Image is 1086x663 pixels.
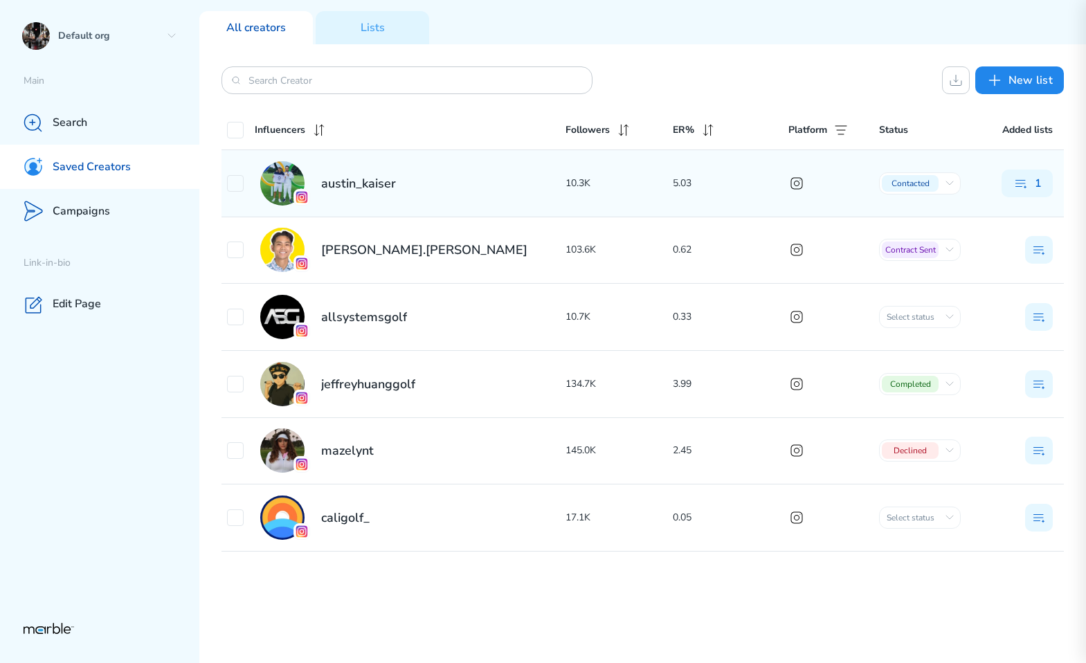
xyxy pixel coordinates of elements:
[879,122,908,138] p: Status
[255,122,305,138] p: Influencers
[565,442,673,459] p: 145.0K
[321,242,527,258] h2: [PERSON_NAME].[PERSON_NAME]
[879,507,961,529] button: Select status
[879,439,961,462] button: Declined
[882,509,939,526] span: Select status
[361,21,385,35] p: Lists
[673,175,788,192] p: 5.03
[321,376,415,392] h2: jeffreyhuanggolf
[673,442,788,459] p: 2.45
[321,175,396,192] h2: austin_kaiser
[882,376,939,392] span: Completed
[673,242,788,258] p: 0.62
[975,66,1064,94] button: New list
[673,509,788,526] p: 0.05
[879,373,961,395] button: Completed
[882,309,939,325] span: Select status
[53,297,101,311] p: Edit Page
[882,442,939,459] span: Declined
[673,309,788,325] p: 0.33
[565,509,673,526] p: 17.1K
[882,175,939,192] span: Contacted
[673,376,788,392] p: 3.99
[565,175,673,192] p: 10.3K
[248,74,565,87] input: Search Creator
[673,122,694,138] p: ER%
[24,75,199,88] p: Main
[58,30,161,43] p: Default org
[53,116,87,130] p: Search
[879,239,961,261] button: Contract Sent
[1002,122,1053,138] p: Added lists
[788,122,827,138] p: Platform
[565,376,673,392] p: 134.7K
[321,509,370,526] h2: caligolf_
[24,257,199,270] p: Link-in-bio
[53,160,131,174] p: Saved Creators
[879,306,961,328] button: Select status
[53,204,110,219] p: Campaigns
[879,172,961,194] button: Contacted
[565,122,610,138] p: Followers
[1002,170,1053,197] button: 1
[321,442,374,459] h2: mazelynt
[882,242,939,258] span: Contract Sent
[226,21,286,35] p: All creators
[321,309,407,325] h2: allsystemsgolf
[565,242,673,258] p: 103.6K
[565,309,673,325] p: 10.7K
